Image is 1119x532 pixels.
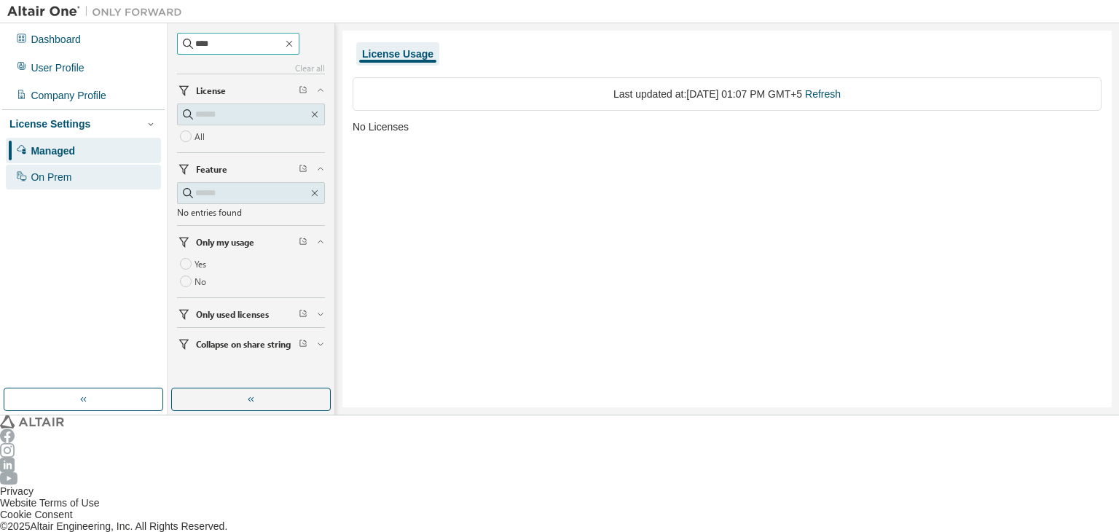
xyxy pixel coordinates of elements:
button: Only used licenses [177,298,325,330]
label: All [195,128,208,145]
a: Refresh [805,88,841,100]
button: Only my usage [177,226,325,258]
div: Company Profile [31,90,106,101]
button: License [177,74,325,106]
span: License [196,85,226,96]
span: Clear filter [299,236,307,248]
span: Collapse on share string [196,338,291,350]
div: Last updated at: [DATE] 01:07 PM GMT+5 [353,77,1102,111]
button: Feature [177,153,325,185]
span: Clear filter [299,85,307,96]
label: No [195,273,209,290]
span: Clear filter [299,163,307,175]
span: Only used licenses [196,308,269,320]
span: Clear filter [299,308,307,320]
div: Managed [31,145,75,157]
a: Clear all [177,62,325,74]
div: On Prem [31,171,71,183]
button: Collapse on share string [177,328,325,360]
img: Altair One [7,4,189,19]
div: No Licenses [353,121,1102,133]
span: Feature [196,163,227,175]
div: License Usage [362,48,433,60]
div: User Profile [31,62,84,74]
label: Yes [195,255,209,273]
span: Clear filter [299,338,307,350]
div: License Settings [9,118,90,130]
span: Only my usage [196,236,254,248]
div: Dashboard [31,34,81,45]
div: No entries found [177,206,325,218]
